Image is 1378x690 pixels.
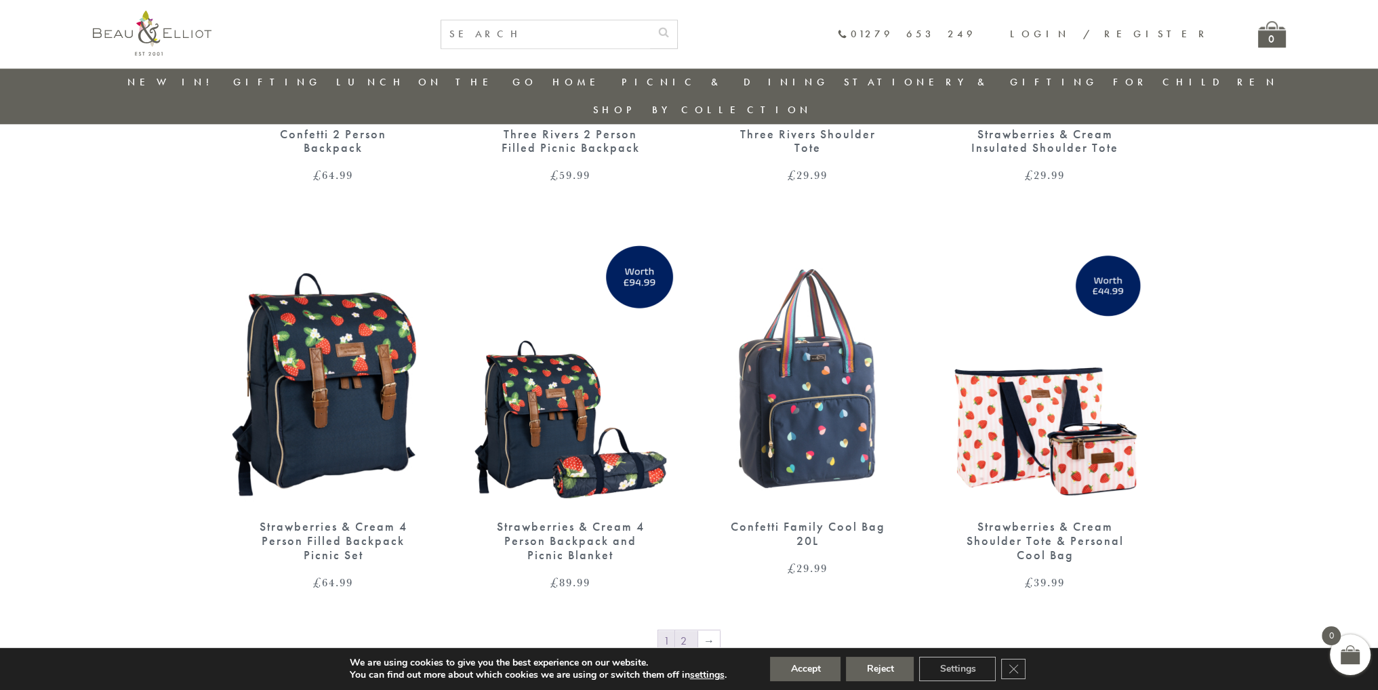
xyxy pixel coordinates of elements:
[1113,75,1278,89] a: For Children
[788,167,796,183] span: £
[1010,27,1211,41] a: Login / Register
[844,75,1098,89] a: Stationery & Gifting
[466,235,676,506] img: Strawberries & Cream 4 Person Backpack and Picnic Blanket
[228,629,1150,656] nav: Product Pagination
[622,75,829,89] a: Picnic & Dining
[940,235,1150,588] a: Strawberries & Cream Shoulder Tote & Personal Cool Bag Strawberries & Cream Shoulder Tote & Perso...
[313,167,322,183] span: £
[1025,574,1034,590] span: £
[489,127,652,155] div: Three Rivers 2 Person Filled Picnic Backpack
[228,235,439,588] a: Strawberries & Cream 4 Person Filled Backpack Picnic Set Strawberries & Cream 4 Person Filled Bac...
[93,10,211,56] img: logo
[350,657,727,669] p: We are using cookies to give you the best experience on our website.
[313,167,353,183] bdi: 64.99
[313,574,322,590] span: £
[727,127,889,155] div: Three Rivers Shoulder Tote
[919,657,996,681] button: Settings
[703,235,913,506] img: Confetti Family Cool Bag 20L
[550,574,559,590] span: £
[964,520,1127,562] div: Strawberries & Cream Shoulder Tote & Personal Cool Bag
[788,560,796,576] span: £
[550,167,590,183] bdi: 59.99
[1322,626,1341,645] span: 0
[837,28,976,40] a: 01279 653 249
[1025,167,1065,183] bdi: 29.99
[940,235,1150,506] img: Strawberries & Cream Shoulder Tote & Personal Cool Bag
[550,167,559,183] span: £
[252,520,415,562] div: Strawberries & Cream 4 Person Filled Backpack Picnic Set
[233,75,321,89] a: Gifting
[698,630,720,652] a: →
[252,127,415,155] div: Confetti 2 Person Backpack
[788,167,828,183] bdi: 29.99
[552,75,606,89] a: Home
[1258,21,1286,47] a: 0
[550,574,590,590] bdi: 89.99
[727,520,889,548] div: Confetti Family Cool Bag 20L
[127,75,218,89] a: New in!
[593,103,812,117] a: Shop by collection
[658,630,674,652] span: Page 1
[690,669,725,681] button: settings
[675,630,697,652] a: Page 2
[313,574,353,590] bdi: 64.99
[466,235,676,588] a: Strawberries & Cream 4 Person Backpack and Picnic Blanket Strawberries & Cream 4 Person Backpack ...
[1001,659,1026,679] button: Close GDPR Cookie Banner
[770,657,840,681] button: Accept
[1025,574,1065,590] bdi: 39.99
[846,657,914,681] button: Reject
[788,560,828,576] bdi: 29.99
[489,520,652,562] div: Strawberries & Cream 4 Person Backpack and Picnic Blanket
[703,235,913,574] a: Confetti Family Cool Bag 20L Confetti Family Cool Bag 20L £29.99
[441,20,650,48] input: SEARCH
[1025,167,1034,183] span: £
[336,75,537,89] a: Lunch On The Go
[228,235,439,506] img: Strawberries & Cream 4 Person Filled Backpack Picnic Set
[964,127,1127,155] div: Strawberries & Cream Insulated Shoulder Tote
[350,669,727,681] p: You can find out more about which cookies we are using or switch them off in .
